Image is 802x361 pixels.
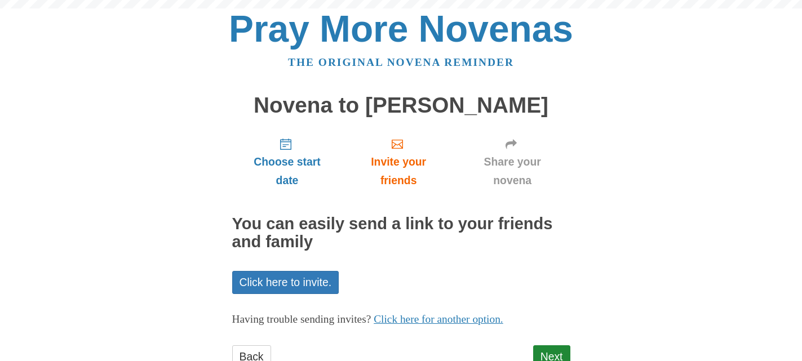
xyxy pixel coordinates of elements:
a: Pray More Novenas [229,8,573,50]
h1: Novena to [PERSON_NAME] [232,93,570,118]
h2: You can easily send a link to your friends and family [232,215,570,251]
a: Share your novena [455,128,570,195]
span: Having trouble sending invites? [232,313,371,325]
a: Invite your friends [342,128,454,195]
a: Choose start date [232,128,343,195]
span: Choose start date [243,153,331,190]
a: The original novena reminder [288,56,514,68]
span: Share your novena [466,153,559,190]
span: Invite your friends [353,153,443,190]
a: Click here for another option. [374,313,503,325]
a: Click here to invite. [232,271,339,294]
